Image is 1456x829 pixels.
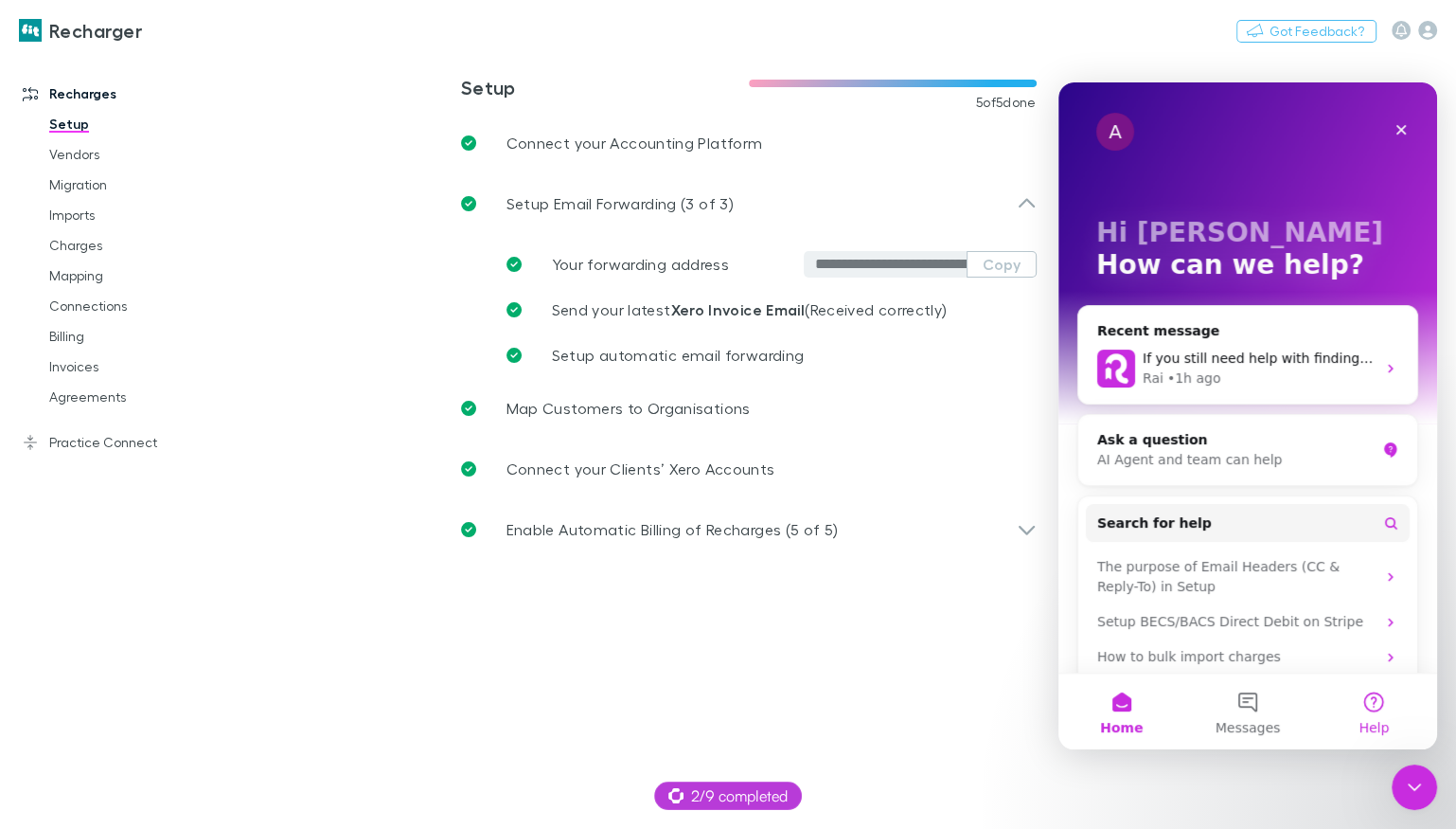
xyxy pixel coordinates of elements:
[670,300,805,319] strong: Xero Invoice Email
[506,458,775,480] p: Connect your Clients’ Xero Accounts
[27,422,351,460] button: Search for help
[39,368,317,387] div: AI Agent and team can help
[967,251,1037,278] button: Copy
[253,591,379,667] button: Help
[461,76,749,99] h3: Setup
[84,286,105,306] div: Rai
[30,382,234,412] a: Agreements
[506,132,763,154] p: Connect your Accounting Platform
[4,427,234,458] a: Practice Connect
[491,287,1037,333] a: Send your latestXero Invoice Email(Received correctly)
[39,431,153,451] span: Search for help
[27,467,351,522] div: The purpose of Email Headers (CC & Reply-To) in Setup
[446,499,1052,560] div: Enable Automatic Billing of Recharges (5 of 5)
[126,591,252,667] button: Messages
[552,346,805,364] span: Setup automatic email forwarding
[30,170,234,200] a: Migration
[1058,82,1437,749] iframe: Intercom live chat
[30,200,234,230] a: Imports
[491,333,1037,378] a: Setup automatic email forwarding
[4,79,234,109] a: Recharges
[39,475,317,514] div: The purpose of Email Headers (CC & Reply-To) in Setup
[30,321,234,351] a: Billing
[300,639,330,652] span: Help
[42,639,84,652] span: Home
[1236,20,1376,43] button: Got Feedback?
[30,291,234,321] a: Connections
[27,522,351,557] div: Setup BECS/BACS Direct Debit on Stripe
[109,286,163,306] div: • 1h ago
[84,268,1266,283] span: If you still need help with finding the missing customer, I am here to assist you further. Would ...
[446,439,1052,499] a: Connect your Clients’ Xero Accounts
[19,19,42,42] img: Recharger's Logo
[552,255,729,273] span: Your forwarding address
[552,300,948,318] span: Send your latest (Received correctly)
[27,557,351,592] div: How to bulk import charges
[1392,765,1437,810] iframe: Intercom live chat
[49,19,142,42] h3: Recharger
[506,397,751,420] p: Map Customers to Organisations
[8,8,153,53] a: Recharger
[39,348,317,368] div: Ask a question
[976,95,1037,110] span: 5 of 5 done
[30,230,234,261] a: Charges
[506,192,734,215] p: Setup Email Forwarding (3 of 3)
[157,639,222,652] span: Messages
[446,173,1052,234] div: Setup Email Forwarding (3 of 3)
[446,378,1052,439] a: Map Customers to Organisations
[30,351,234,382] a: Invoices
[39,565,317,585] div: How to bulk import charges
[30,261,234,291] a: Mapping
[326,30,360,64] div: Close
[506,518,839,541] p: Enable Automatic Billing of Recharges (5 of 5)
[30,139,234,170] a: Vendors
[39,530,317,550] div: Setup BECS/BACS Direct Debit on Stripe
[19,332,360,404] div: Ask a questionAI Agent and team can help
[446,113,1052,173] a: Connect your Accounting Platform
[30,109,234,139] a: Setup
